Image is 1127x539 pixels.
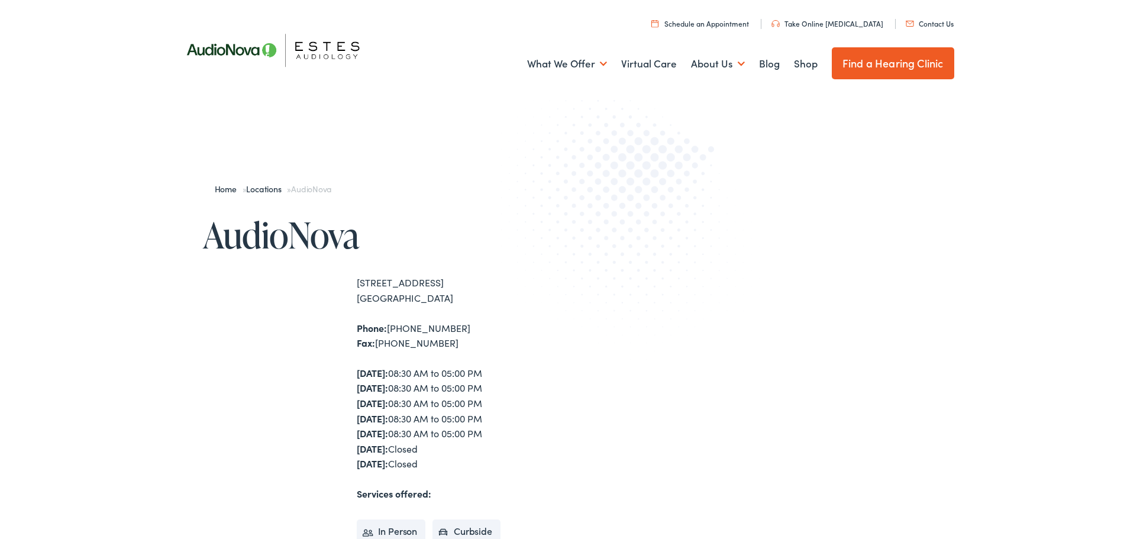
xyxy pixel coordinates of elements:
a: Schedule an Appointment [651,18,749,28]
a: Find a Hearing Clinic [832,47,954,79]
strong: [DATE]: [357,381,388,394]
strong: [DATE]: [357,427,388,440]
strong: [DATE]: [357,442,388,455]
strong: [DATE]: [357,396,388,409]
a: Blog [759,42,780,86]
span: » » [215,183,332,195]
img: utility icon [906,21,914,27]
strong: Fax: [357,336,375,349]
strong: [DATE]: [357,412,388,425]
a: Locations [246,183,287,195]
div: [PHONE_NUMBER] [PHONE_NUMBER] [357,321,564,351]
span: AudioNova [291,183,331,195]
a: Contact Us [906,18,954,28]
strong: [DATE]: [357,366,388,379]
a: Virtual Care [621,42,677,86]
div: 08:30 AM to 05:00 PM 08:30 AM to 05:00 PM 08:30 AM to 05:00 PM 08:30 AM to 05:00 PM 08:30 AM to 0... [357,366,564,472]
img: utility icon [651,20,658,27]
a: About Us [691,42,745,86]
a: Home [215,183,243,195]
a: What We Offer [527,42,607,86]
strong: Services offered: [357,487,431,500]
div: [STREET_ADDRESS] [GEOGRAPHIC_DATA] [357,275,564,305]
strong: [DATE]: [357,457,388,470]
img: utility icon [771,20,780,27]
strong: Phone: [357,321,387,334]
h1: AudioNova [203,215,564,254]
a: Take Online [MEDICAL_DATA] [771,18,883,28]
a: Shop [794,42,818,86]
